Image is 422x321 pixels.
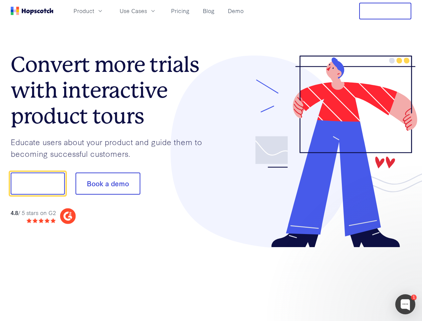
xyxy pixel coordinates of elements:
button: Free Trial [359,3,411,19]
button: Show me! [11,173,65,195]
a: Home [11,7,53,15]
a: Blog [200,5,217,16]
a: Pricing [168,5,192,16]
span: Use Cases [120,7,147,15]
strong: 4.8 [11,209,18,216]
button: Use Cases [116,5,160,16]
button: Book a demo [76,173,140,195]
a: Demo [225,5,246,16]
div: / 5 stars on G2 [11,209,56,217]
span: Product [74,7,94,15]
div: 1 [411,295,417,300]
button: Product [69,5,108,16]
p: Educate users about your product and guide them to becoming successful customers. [11,136,211,159]
h1: Convert more trials with interactive product tours [11,52,211,129]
